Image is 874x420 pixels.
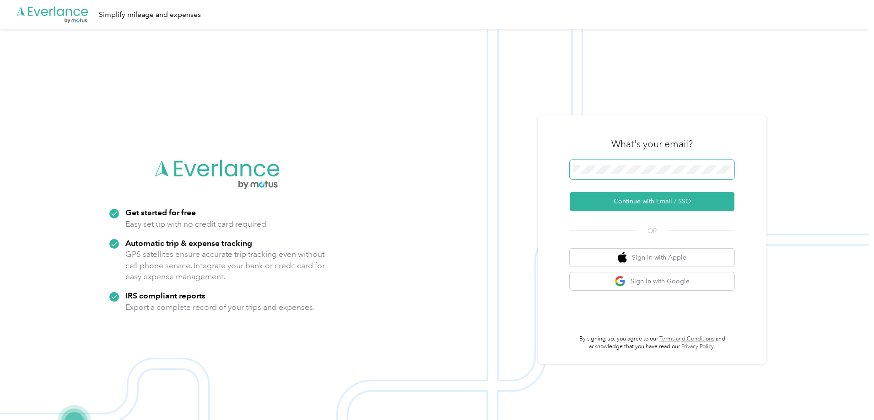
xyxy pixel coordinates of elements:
[125,207,196,217] strong: Get started for free
[659,335,714,342] a: Terms and Conditions
[125,218,266,230] p: Easy set up with no credit card required
[615,276,626,287] img: google logo
[99,9,201,21] div: Simplify mileage and expenses
[125,249,325,282] p: GPS satellites ensure accurate trip tracking even without cell phone service. Integrate your bank...
[570,335,734,351] p: By signing up, you agree to our and acknowledge that you have read our .
[125,291,205,300] strong: IRS compliant reports
[570,272,734,290] button: google logoSign in with Google
[570,249,734,266] button: apple logoSign in with Apple
[570,192,734,211] button: Continue with Email / SSO
[125,238,252,248] strong: Automatic trip & expense tracking
[125,302,315,313] p: Export a complete record of your trips and expenses.
[636,226,668,236] span: OR
[681,343,714,350] a: Privacy Policy
[611,138,693,150] h3: What's your email?
[618,252,627,263] img: apple logo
